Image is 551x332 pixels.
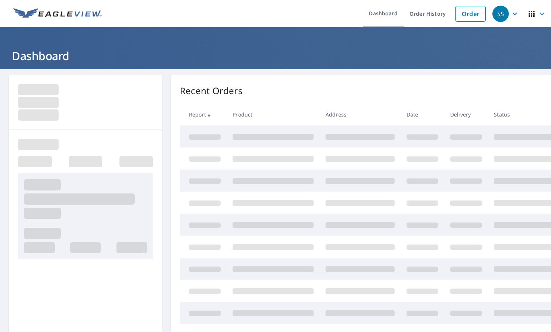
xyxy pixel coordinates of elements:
th: Delivery [444,103,488,125]
a: Order [455,6,486,22]
th: Address [320,103,401,125]
div: SS [492,6,509,22]
th: Date [401,103,444,125]
h1: Dashboard [9,48,542,63]
th: Product [227,103,320,125]
th: Report # [180,103,227,125]
img: EV Logo [13,8,102,19]
p: Recent Orders [180,84,243,97]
